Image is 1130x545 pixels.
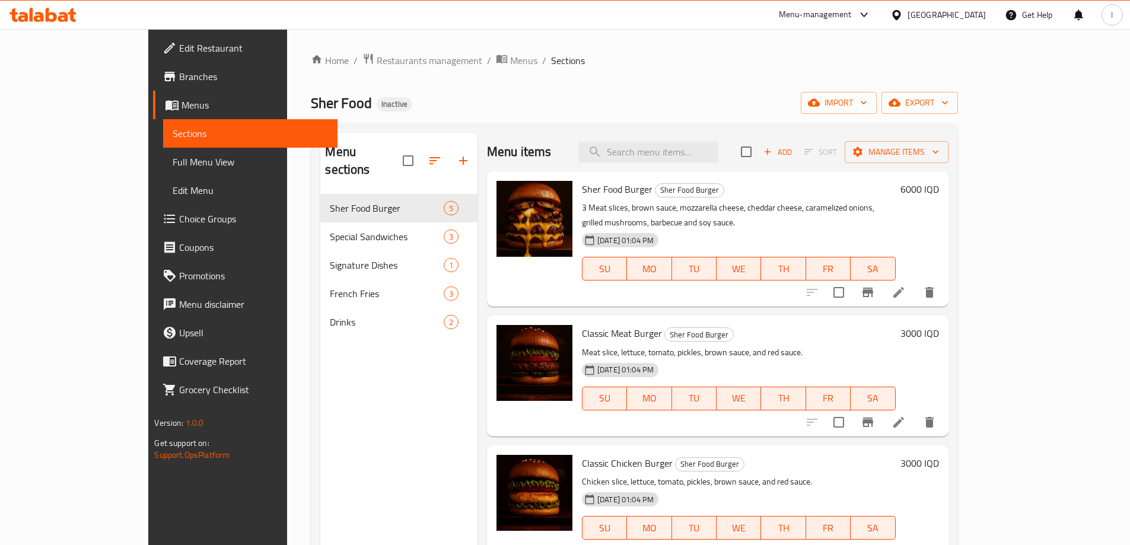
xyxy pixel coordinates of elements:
[163,176,337,205] a: Edit Menu
[377,53,482,68] span: Restaurants management
[766,390,801,407] span: TH
[444,315,459,329] div: items
[330,258,443,272] span: Signature Dishes
[855,519,890,537] span: SA
[766,519,801,537] span: TH
[761,516,806,540] button: TH
[892,285,906,299] a: Edit menu item
[797,143,845,161] span: Select section first
[496,181,572,257] img: Sher Food Burger
[582,180,652,198] span: Sher Food Burger
[182,98,327,112] span: Menus
[173,155,327,169] span: Full Menu View
[717,387,761,410] button: WE
[444,288,458,299] span: 3
[854,408,882,436] button: Branch-specific-item
[444,231,458,243] span: 3
[891,95,948,110] span: export
[806,257,851,281] button: FR
[806,516,851,540] button: FR
[153,205,337,233] a: Choice Groups
[915,278,944,307] button: delete
[664,327,734,342] div: Sher Food Burger
[449,146,478,175] button: Add section
[582,324,662,342] span: Classic Meat Burger
[665,328,733,342] span: Sher Food Burger
[721,390,756,407] span: WE
[806,387,851,410] button: FR
[900,181,939,197] h6: 6000 IQD
[551,53,585,68] span: Sections
[845,141,948,163] button: Manage items
[826,410,851,435] span: Select to update
[779,8,852,22] div: Menu-management
[444,201,459,215] div: items
[676,457,744,471] span: Sher Food Burger
[330,230,443,244] span: Special Sandwiches
[766,260,801,278] span: TH
[854,278,882,307] button: Branch-specific-item
[153,318,337,347] a: Upsell
[582,454,673,472] span: Classic Chicken Burger
[320,189,478,341] nav: Menu sections
[444,203,458,214] span: 5
[632,390,667,407] span: MO
[721,519,756,537] span: WE
[377,99,412,109] span: Inactive
[510,53,537,68] span: Menus
[593,494,658,505] span: [DATE] 01:04 PM
[487,143,552,161] h2: Menu items
[811,519,846,537] span: FR
[826,280,851,305] span: Select to update
[627,516,671,540] button: MO
[855,260,890,278] span: SA
[325,143,403,179] h2: Menu sections
[632,519,667,537] span: MO
[179,269,327,283] span: Promotions
[179,240,327,254] span: Coupons
[811,390,846,407] span: FR
[320,279,478,308] div: French Fries3
[851,387,895,410] button: SA
[582,387,627,410] button: SU
[587,390,622,407] span: SU
[672,516,717,540] button: TU
[444,260,458,271] span: 1
[672,387,717,410] button: TU
[677,519,712,537] span: TU
[179,297,327,311] span: Menu disclaimer
[179,383,327,397] span: Grocery Checklist
[717,257,761,281] button: WE
[915,408,944,436] button: delete
[892,415,906,429] a: Edit menu item
[655,183,724,197] span: Sher Food Burger
[153,91,337,119] a: Menus
[153,34,337,62] a: Edit Restaurant
[542,53,546,68] li: /
[900,455,939,471] h6: 3000 IQD
[632,260,667,278] span: MO
[587,519,622,537] span: SU
[179,326,327,340] span: Upsell
[320,194,478,222] div: Sher Food Burger5
[153,62,337,91] a: Branches
[444,230,459,244] div: items
[330,315,443,329] span: Drinks
[320,251,478,279] div: Signature Dishes1
[593,364,658,375] span: [DATE] 01:04 PM
[154,435,209,451] span: Get support on:
[1111,8,1113,21] span: l
[677,390,712,407] span: TU
[496,53,537,68] a: Menus
[153,262,337,290] a: Promotions
[734,139,759,164] span: Select section
[421,146,449,175] span: Sort sections
[163,119,337,148] a: Sections
[330,286,443,301] div: French Fries
[675,457,744,471] div: Sher Food Burger
[759,143,797,161] span: Add item
[851,257,895,281] button: SA
[672,257,717,281] button: TU
[377,97,412,111] div: Inactive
